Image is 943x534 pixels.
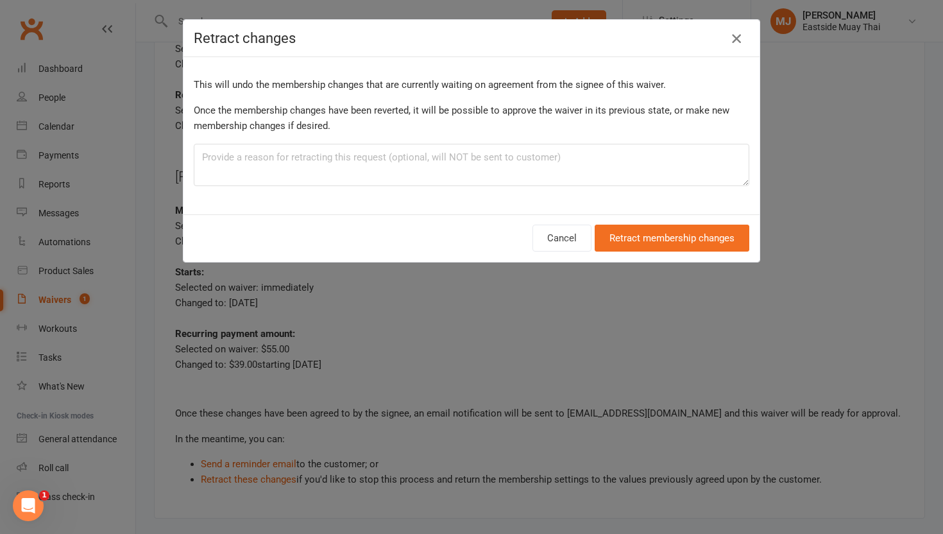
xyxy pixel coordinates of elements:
[532,225,591,252] button: Cancel
[194,77,749,92] p: This will undo the membership changes that are currently waiting on agreement from the signee of ...
[194,30,749,46] h4: Retract changes
[13,490,44,521] iframe: Intercom live chat
[194,103,749,133] p: Once the membership changes have been reverted, it will be possible to approve the waiver in its ...
[39,490,49,501] span: 1
[595,225,749,252] button: Retract membership changes
[726,28,747,49] button: Close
